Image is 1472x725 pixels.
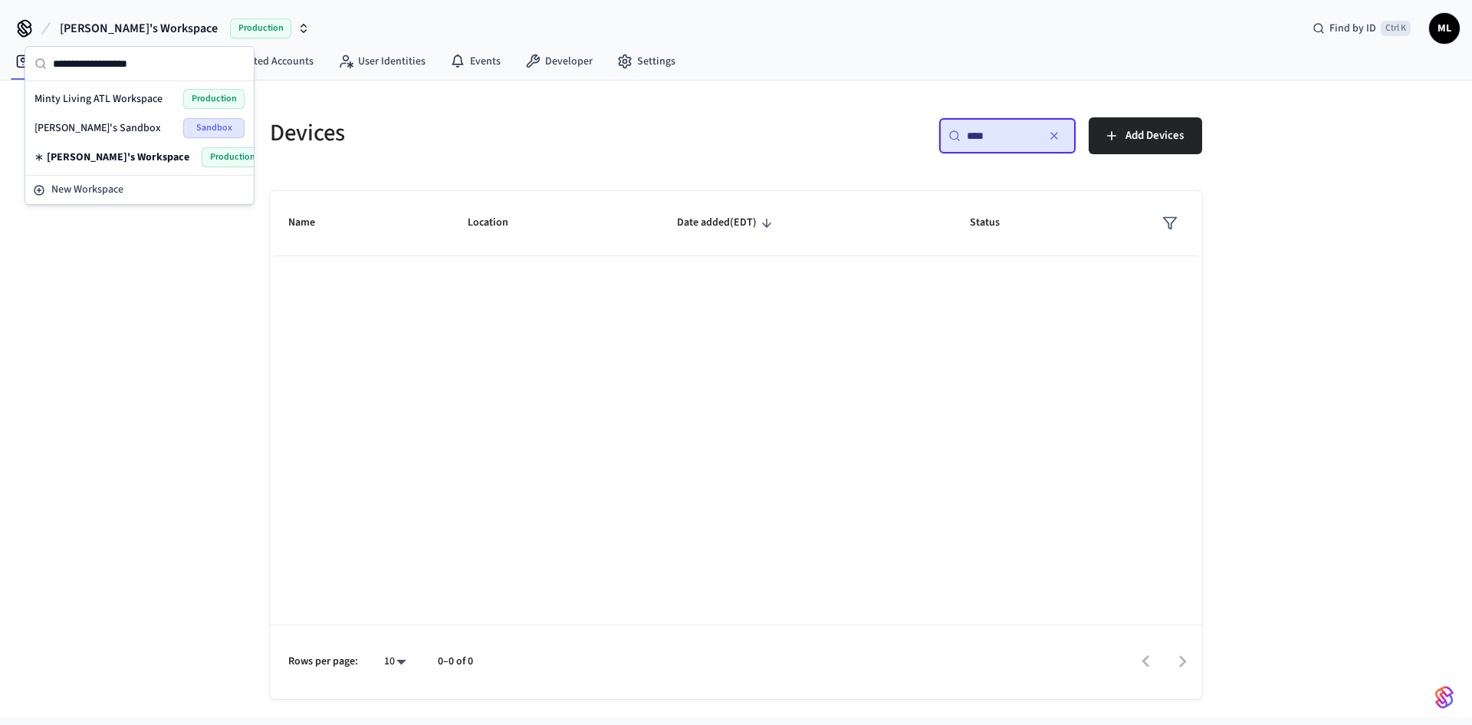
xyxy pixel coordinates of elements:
a: Devices [3,48,83,75]
span: [PERSON_NAME]'s Sandbox [34,120,161,136]
span: Production [183,89,245,109]
div: Find by IDCtrl K [1300,15,1423,42]
span: Location [468,211,528,235]
a: Connected Accounts [187,48,326,75]
span: Add Devices [1125,126,1184,146]
span: Status [970,211,1020,235]
a: Settings [605,48,688,75]
div: 10 [376,651,413,673]
span: Production [202,147,263,167]
p: Rows per page: [288,654,358,670]
div: Suggestions [25,81,254,175]
button: ML [1429,13,1460,44]
a: User Identities [326,48,438,75]
span: ML [1431,15,1458,42]
button: New Workspace [27,177,252,203]
span: [PERSON_NAME]'s Workspace [47,150,189,165]
h5: Devices [270,117,727,149]
span: [PERSON_NAME]'s Workspace [60,19,218,38]
span: New Workspace [51,182,123,198]
span: Date added(EDT) [677,211,777,235]
span: Name [288,211,335,235]
span: Find by ID [1329,21,1376,36]
span: Production [230,18,291,38]
span: Minty Living ATL Workspace [34,91,163,107]
a: Developer [513,48,605,75]
span: Sandbox [183,118,245,138]
img: SeamLogoGradient.69752ec5.svg [1435,685,1454,710]
span: Ctrl K [1381,21,1411,36]
p: 0–0 of 0 [438,654,473,670]
button: Add Devices [1089,117,1202,154]
table: sticky table [270,191,1202,256]
a: Events [438,48,513,75]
